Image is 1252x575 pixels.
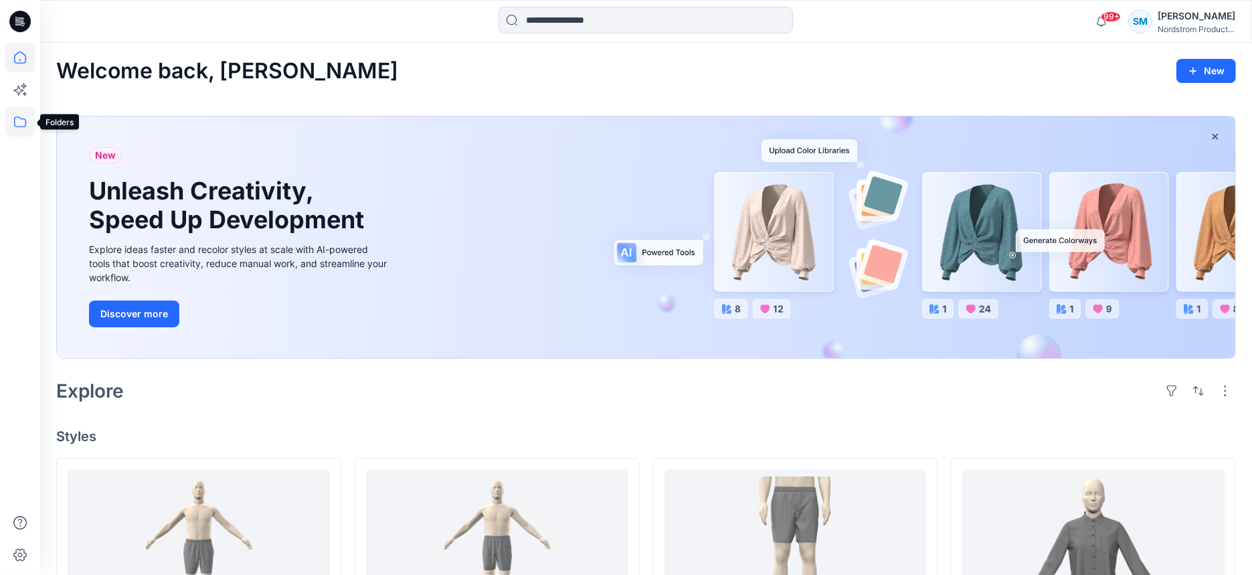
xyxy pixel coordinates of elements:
[1128,9,1152,33] div: SM
[89,177,370,234] h1: Unleash Creativity, Speed Up Development
[56,380,124,402] h2: Explore
[89,301,390,327] a: Discover more
[95,147,116,163] span: New
[56,59,398,84] h2: Welcome back, [PERSON_NAME]
[1158,8,1235,24] div: [PERSON_NAME]
[1101,11,1121,22] span: 99+
[1158,24,1235,34] div: Nordstrom Product...
[1176,59,1236,83] button: New
[56,428,1236,444] h4: Styles
[89,242,390,284] div: Explore ideas faster and recolor styles at scale with AI-powered tools that boost creativity, red...
[89,301,179,327] button: Discover more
